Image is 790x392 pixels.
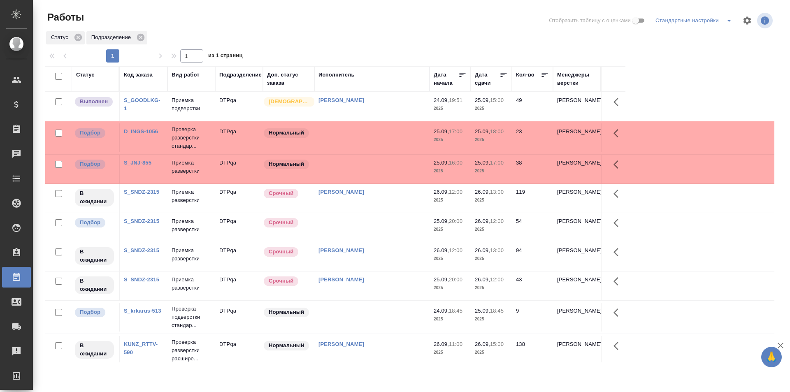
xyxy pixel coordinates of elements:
p: Подбор [80,160,100,168]
p: [PERSON_NAME] [557,276,597,284]
p: Приемка разверстки [172,246,211,263]
p: Приемка разверстки [172,217,211,234]
td: DTPqa [215,242,263,271]
td: DTPqa [215,336,263,365]
p: 19:51 [449,97,462,103]
p: Срочный [269,189,293,197]
p: Подбор [80,308,100,316]
div: Код заказа [124,71,153,79]
p: В ожидании [80,277,109,293]
div: Дата начала [434,71,458,87]
p: 2025 [475,104,508,113]
p: 26.09, [475,341,490,347]
td: 9 [512,303,553,332]
button: Здесь прячутся важные кнопки [609,271,628,291]
p: 2025 [475,348,508,357]
p: 2025 [434,348,467,357]
div: Менеджеры верстки [557,71,597,87]
p: Выполнен [80,97,108,106]
p: Статус [51,33,71,42]
div: Можно подбирать исполнителей [74,217,115,228]
p: 25.09, [475,308,490,314]
td: DTPqa [215,213,263,242]
p: [PERSON_NAME] [557,307,597,315]
div: split button [653,14,737,27]
button: Здесь прячутся важные кнопки [609,242,628,262]
p: 2025 [475,225,508,234]
p: Проверка разверстки расшире... [172,338,211,363]
div: Можно подбирать исполнителей [74,159,115,170]
p: [PERSON_NAME] [557,217,597,225]
p: Срочный [269,248,293,256]
p: Приемка разверстки [172,159,211,175]
div: Исполнитель назначен, приступать к работе пока рано [74,188,115,207]
p: [PERSON_NAME] [557,188,597,196]
p: 2025 [475,284,508,292]
p: 18:00 [490,128,504,135]
span: Настроить таблицу [737,11,757,30]
span: Посмотреть информацию [757,13,774,28]
p: 26.09, [475,189,490,195]
a: [PERSON_NAME] [318,341,364,347]
p: 18:45 [490,308,504,314]
button: Здесь прячутся важные кнопки [609,336,628,356]
p: 2025 [475,167,508,175]
p: 26.09, [434,247,449,253]
p: [PERSON_NAME] [557,159,597,167]
div: Статус [76,71,95,79]
p: 25.09, [434,276,449,283]
a: D_INGS-1056 [124,128,158,135]
div: Исполнитель назначен, приступать к работе пока рано [74,246,115,266]
a: S_SNDZ-2315 [124,276,159,283]
p: 26.09, [475,218,490,224]
div: Можно подбирать исполнителей [74,128,115,139]
p: Нормальный [269,129,304,137]
p: 2025 [434,255,467,263]
p: 24.09, [434,97,449,103]
p: 12:00 [490,276,504,283]
td: DTPqa [215,271,263,300]
div: Статус [46,31,85,44]
a: S_JNJ-855 [124,160,151,166]
td: DTPqa [215,123,263,152]
button: 🙏 [761,347,782,367]
p: В ожидании [80,189,109,206]
p: Приемка разверстки [172,276,211,292]
p: Подбор [80,218,100,227]
p: 12:00 [449,247,462,253]
p: 25.09, [475,97,490,103]
p: 12:00 [490,218,504,224]
p: 15:00 [490,97,504,103]
p: Проверка разверстки стандар... [172,125,211,150]
p: 2025 [434,315,467,323]
p: В ожидании [80,341,109,358]
td: 54 [512,213,553,242]
p: [PERSON_NAME] [557,340,597,348]
td: DTPqa [215,92,263,121]
p: Подбор [80,129,100,137]
span: из 1 страниц [208,51,243,63]
td: DTPqa [215,303,263,332]
td: 94 [512,242,553,271]
div: Исполнитель завершил работу [74,96,115,107]
div: Подразделение [219,71,262,79]
p: Нормальный [269,341,304,350]
p: 24.09, [434,308,449,314]
a: S_SNDZ-2315 [124,247,159,253]
div: Можно подбирать исполнителей [74,307,115,318]
p: 2025 [475,136,508,144]
p: Подразделение [91,33,134,42]
a: S_GOODLKG-1 [124,97,160,111]
td: 49 [512,92,553,121]
button: Здесь прячутся важные кнопки [609,213,628,233]
p: Приемка разверстки [172,188,211,204]
p: 2025 [434,284,467,292]
p: 25.09, [434,128,449,135]
span: Работы [45,11,84,24]
p: 26.09, [434,189,449,195]
button: Здесь прячутся важные кнопки [609,184,628,204]
p: Нормальный [269,308,304,316]
p: 17:00 [449,128,462,135]
td: DTPqa [215,184,263,213]
p: 20:00 [449,218,462,224]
